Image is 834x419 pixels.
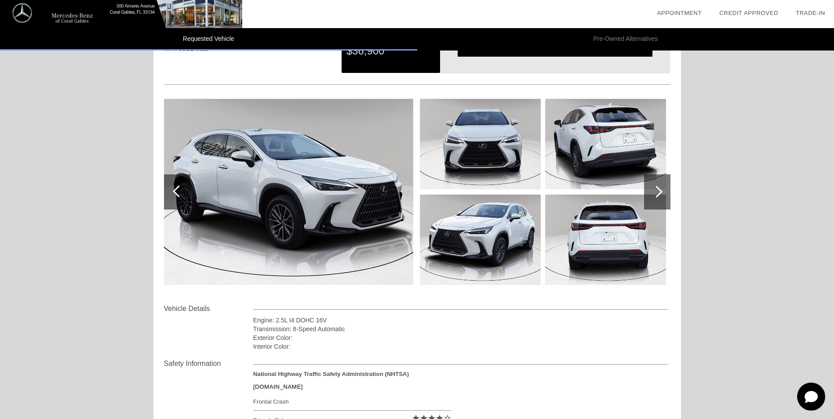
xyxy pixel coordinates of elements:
div: Frontal Crash [253,396,452,407]
div: Engine: 2.5L I4 DOHC 16V [253,316,669,325]
a: Trade-In [796,10,825,16]
a: Appointment [657,10,702,16]
img: image.aspx [420,195,541,285]
div: Quoted on [DATE] 11:27:17 PM [164,58,670,72]
div: Safety Information [164,358,253,369]
div: Interior Color: [253,342,669,351]
img: image.aspx [545,195,666,285]
div: Vehicle Details [164,303,253,314]
div: Exterior Color: [253,333,669,342]
a: [DOMAIN_NAME] [253,383,303,390]
img: image.aspx [545,99,666,189]
a: Credit Approved [719,10,778,16]
button: Toggle Chat Window [797,383,825,411]
strong: National Highway Traffic Safety Administration (NHTSA) [253,371,409,377]
svg: Start Chat [797,383,825,411]
div: Transmission: 8-Speed Automatic [253,325,669,333]
img: image.aspx [164,99,413,285]
img: image.aspx [420,99,541,189]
